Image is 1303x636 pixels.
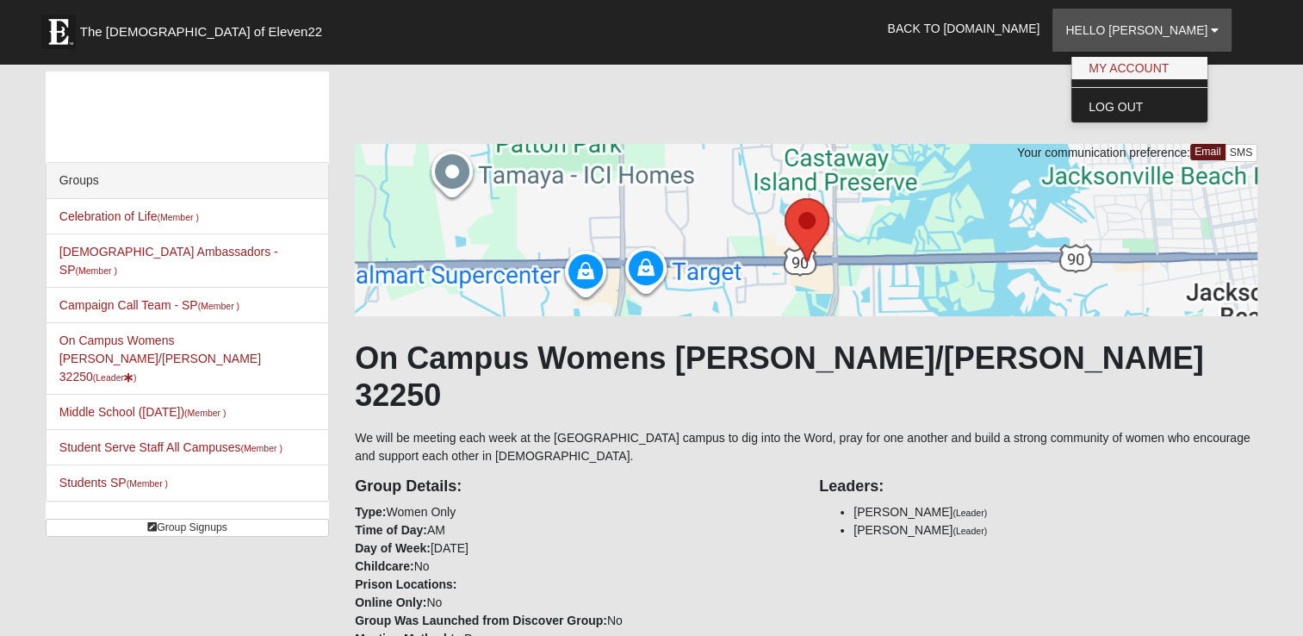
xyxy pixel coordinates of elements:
small: (Member ) [198,301,239,311]
h1: On Campus Womens [PERSON_NAME]/[PERSON_NAME] 32250 [355,340,1257,414]
small: (Member ) [157,212,198,222]
span: The [DEMOGRAPHIC_DATA] of Eleven22 [80,23,322,41]
a: Middle School ([DATE])(Member ) [59,405,226,419]
strong: Day of Week: [355,541,431,555]
small: (Member ) [184,408,226,418]
small: (Member ) [76,265,117,276]
strong: Time of Day: [355,523,427,537]
a: Back to [DOMAIN_NAME] [874,7,1052,50]
small: (Member ) [127,478,168,489]
small: (Member ) [240,443,282,453]
a: Hello [PERSON_NAME] [1052,9,1232,52]
strong: Childcare: [355,559,413,573]
h4: Leaders: [819,477,1257,496]
a: My Account [1071,57,1207,79]
a: Student Serve Staff All Campuses(Member ) [59,440,282,454]
img: Eleven22 logo [41,15,76,49]
a: On Campus Womens [PERSON_NAME]/[PERSON_NAME] 32250(Leader) [59,334,261,383]
small: (Leader) [952,526,987,536]
strong: Prison Locations: [355,577,456,591]
a: [DEMOGRAPHIC_DATA] Ambassadors - SP(Member ) [59,245,278,277]
a: Students SP(Member ) [59,476,168,489]
a: SMS [1225,144,1258,162]
a: The [DEMOGRAPHIC_DATA] of Eleven22 [33,6,377,49]
a: Campaign Call Team - SP(Member ) [59,298,239,312]
a: Group Signups [46,519,329,537]
li: [PERSON_NAME] [853,503,1257,521]
span: Your communication preference: [1017,146,1190,159]
a: Log Out [1071,96,1207,118]
strong: Type: [355,505,386,519]
a: Celebration of Life(Member ) [59,209,199,223]
li: [PERSON_NAME] [853,521,1257,539]
h4: Group Details: [355,477,793,496]
small: (Leader ) [93,372,137,383]
div: Groups [47,163,328,199]
strong: Online Only: [355,595,426,609]
span: Hello [PERSON_NAME] [1065,23,1207,37]
a: Email [1190,144,1225,160]
small: (Leader) [952,508,987,518]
